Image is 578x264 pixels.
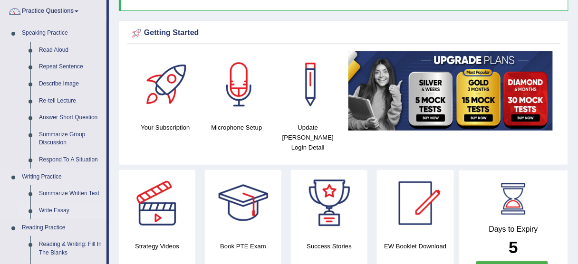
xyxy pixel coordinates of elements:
[135,123,196,132] h4: Your Subscription
[35,202,106,219] a: Write Essay
[18,169,106,186] a: Writing Practice
[35,75,106,93] a: Describe Image
[470,225,558,234] h4: Days to Expiry
[348,51,553,130] img: small5.jpg
[18,25,106,42] a: Speaking Practice
[35,236,106,261] a: Reading & Writing: Fill In The Blanks
[377,241,453,251] h4: EW Booklet Download
[18,219,106,236] a: Reading Practice
[35,58,106,75] a: Repeat Sentence
[35,126,106,151] a: Summarize Group Discussion
[35,185,106,202] a: Summarize Written Text
[277,123,339,152] h4: Update [PERSON_NAME] Login Detail
[509,238,518,256] b: 5
[206,123,268,132] h4: Microphone Setup
[291,241,367,251] h4: Success Stories
[35,151,106,169] a: Respond To A Situation
[35,42,106,59] a: Read Aloud
[130,26,558,40] div: Getting Started
[35,109,106,126] a: Answer Short Question
[205,241,281,251] h4: Book PTE Exam
[35,93,106,110] a: Re-tell Lecture
[119,241,195,251] h4: Strategy Videos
